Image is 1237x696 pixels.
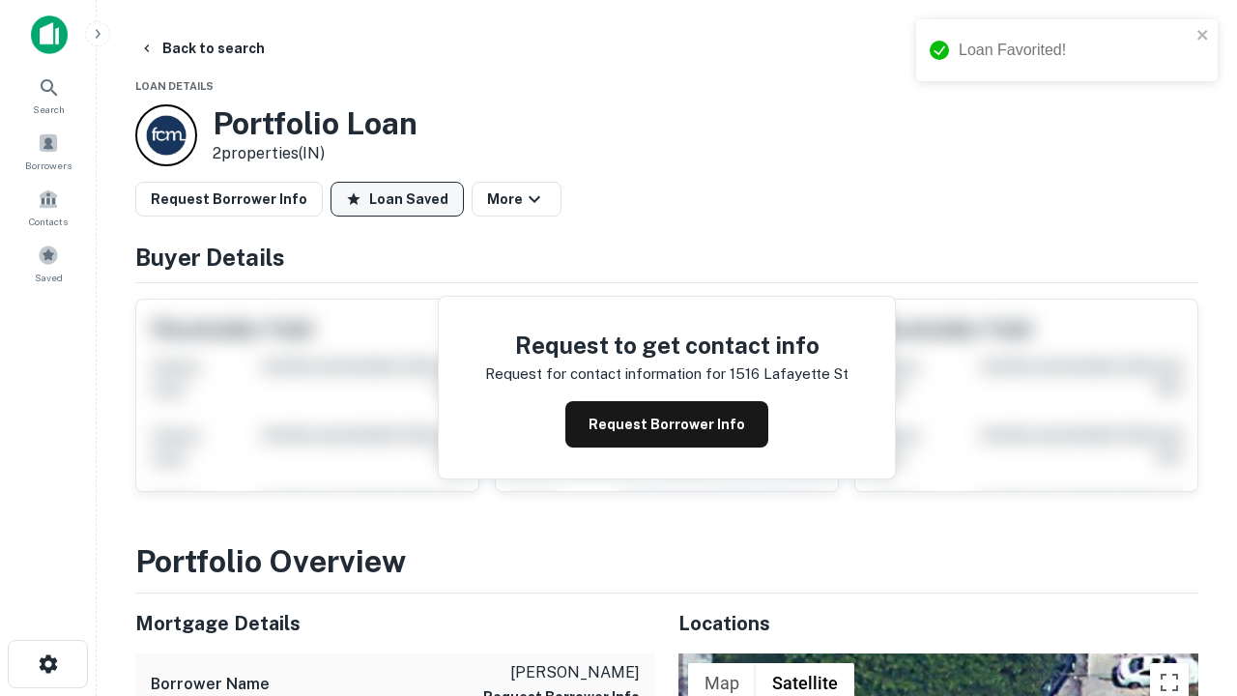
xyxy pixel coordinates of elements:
[135,538,1198,585] h3: Portfolio Overview
[131,31,273,66] button: Back to search
[6,69,91,121] a: Search
[135,609,655,638] h5: Mortgage Details
[472,182,561,217] button: More
[6,125,91,177] a: Borrowers
[678,609,1198,638] h5: Locations
[959,39,1191,62] div: Loan Favorited!
[6,181,91,233] a: Contacts
[565,401,768,448] button: Request Borrower Info
[31,15,68,54] img: capitalize-icon.png
[33,101,65,117] span: Search
[135,80,214,92] span: Loan Details
[135,182,323,217] button: Request Borrower Info
[1196,27,1210,45] button: close
[483,661,640,684] p: [PERSON_NAME]
[331,182,464,217] button: Loan Saved
[485,328,849,362] h4: Request to get contact info
[213,142,417,165] p: 2 properties (IN)
[35,270,63,285] span: Saved
[135,240,1198,275] h4: Buyer Details
[151,673,270,696] h6: Borrower Name
[730,362,849,386] p: 1516 lafayette st
[485,362,726,386] p: Request for contact information for
[6,237,91,289] a: Saved
[213,105,417,142] h3: Portfolio Loan
[25,158,72,173] span: Borrowers
[29,214,68,229] span: Contacts
[1140,541,1237,634] iframe: Chat Widget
